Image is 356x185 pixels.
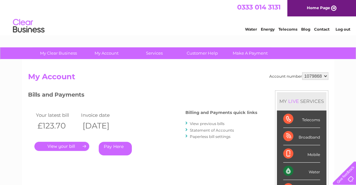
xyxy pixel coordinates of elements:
h3: Bills and Payments [28,90,257,101]
h2: My Account [28,72,328,84]
a: My Clear Business [32,47,85,59]
div: Mobile [283,145,320,163]
div: Clear Business is a trading name of Verastar Limited (registered in [GEOGRAPHIC_DATA] No. 3667643... [29,3,327,31]
a: Make A Payment [224,47,276,59]
div: MY SERVICES [277,92,326,110]
a: Customer Help [176,47,228,59]
a: Telecoms [278,27,297,32]
div: Telecoms [283,110,320,128]
a: 0333 014 3131 [237,3,281,11]
td: Your latest bill [34,111,80,119]
h4: Billing and Payments quick links [185,110,257,115]
th: [DATE] [79,119,125,132]
a: View previous bills [190,121,225,126]
a: Services [128,47,180,59]
a: Paperless bill settings [190,134,231,139]
a: Energy [261,27,275,32]
th: £123.70 [34,119,80,132]
a: Statement of Accounts [190,128,234,133]
td: Invoice date [79,111,125,119]
a: Contact [314,27,330,32]
div: Water [283,163,320,180]
a: Blog [301,27,310,32]
div: Account number [269,72,328,80]
a: My Account [80,47,132,59]
a: Water [245,27,257,32]
a: . [34,142,89,151]
div: Broadband [283,128,320,145]
div: LIVE [287,98,300,104]
a: Log out [335,27,350,32]
img: logo.png [13,16,45,36]
a: Pay Here [99,142,132,155]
